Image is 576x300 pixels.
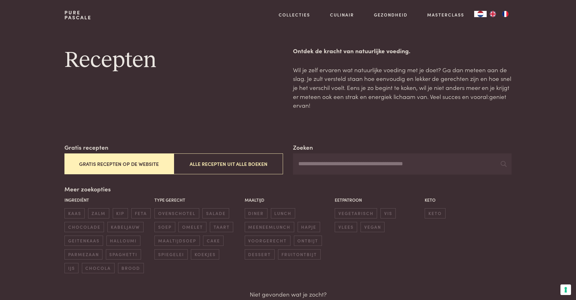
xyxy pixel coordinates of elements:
[64,263,78,273] span: ijs
[487,11,499,17] a: EN
[64,197,151,203] p: Ingrediënt
[499,11,512,17] a: FR
[335,197,422,203] p: Eetpatroon
[131,208,151,218] span: feta
[154,208,199,218] span: ovenschotel
[271,208,295,218] span: lunch
[202,208,229,218] span: salade
[107,222,144,232] span: kabeljauw
[245,208,267,218] span: diner
[298,222,320,232] span: hapje
[425,197,512,203] p: Keto
[245,236,290,246] span: voorgerecht
[64,208,85,218] span: kaas
[425,208,445,218] span: keto
[374,12,408,18] a: Gezondheid
[154,249,187,260] span: spiegelei
[474,11,487,17] div: Language
[278,249,321,260] span: fruitontbijt
[64,222,104,232] span: chocolade
[380,208,396,218] span: vis
[474,11,487,17] a: NL
[64,249,102,260] span: parmezaan
[245,197,332,203] p: Maaltijd
[335,222,357,232] span: vlees
[427,12,464,18] a: Masterclass
[560,284,571,295] button: Uw voorkeuren voor toestemming voor trackingtechnologieën
[203,236,224,246] span: cake
[293,143,313,152] label: Zoeken
[487,11,512,17] ul: Language list
[474,11,512,17] aside: Language selected: Nederlands
[210,222,233,232] span: taart
[245,249,275,260] span: dessert
[279,12,310,18] a: Collecties
[293,46,410,55] strong: Ontdek de kracht van natuurlijke voeding.
[361,222,385,232] span: vegan
[154,236,200,246] span: maaltijdsoep
[154,197,241,203] p: Type gerecht
[245,222,294,232] span: meeneemlunch
[88,208,109,218] span: zalm
[174,153,283,174] button: Alle recepten uit alle boeken
[293,65,512,110] p: Wil je zelf ervaren wat natuurlijke voeding met je doet? Ga dan meteen aan de slag. Je zult verst...
[106,249,141,260] span: spaghetti
[106,236,140,246] span: halloumi
[113,208,128,218] span: kip
[154,222,175,232] span: soep
[64,153,174,174] button: Gratis recepten op de website
[294,236,322,246] span: ontbijt
[118,263,144,273] span: brood
[335,208,377,218] span: vegetarisch
[250,290,327,299] p: Niet gevonden wat je zocht?
[64,46,283,74] h1: Recepten
[191,249,219,260] span: koekjes
[82,263,115,273] span: chocola
[64,143,108,152] label: Gratis recepten
[64,236,103,246] span: geitenkaas
[178,222,206,232] span: omelet
[64,10,92,20] a: PurePascale
[330,12,354,18] a: Culinair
